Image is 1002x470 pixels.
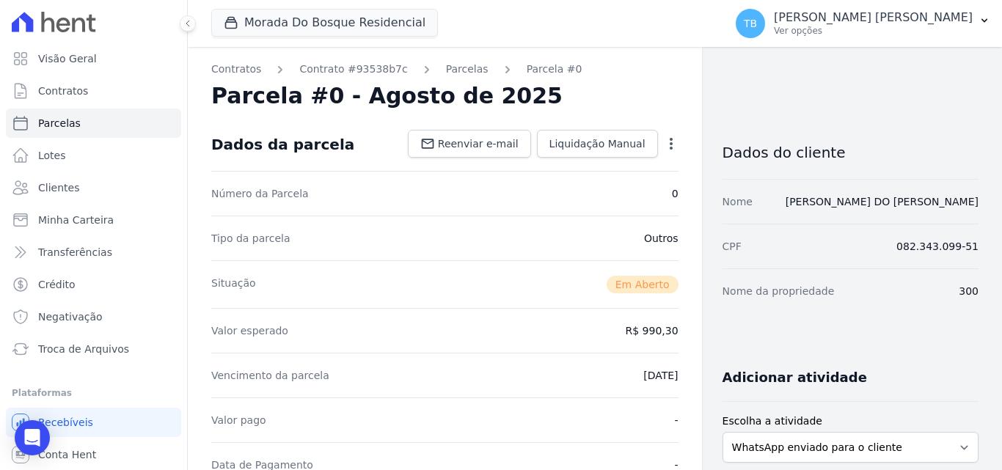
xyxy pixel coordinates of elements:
[38,213,114,227] span: Minha Carteira
[408,130,531,158] a: Reenviar e-mail
[6,173,181,202] a: Clientes
[644,231,679,246] dd: Outros
[786,196,979,208] a: [PERSON_NAME] DO [PERSON_NAME]
[6,141,181,170] a: Lotes
[15,420,50,455] div: Open Intercom Messenger
[6,334,181,364] a: Troca de Arquivos
[549,136,646,151] span: Liquidação Manual
[643,368,678,383] dd: [DATE]
[38,148,66,163] span: Lotes
[6,76,181,106] a: Contratos
[211,83,563,109] h2: Parcela #0 - Agosto de 2025
[211,323,288,338] dt: Valor esperado
[211,62,679,77] nav: Breadcrumb
[38,51,97,66] span: Visão Geral
[38,180,79,195] span: Clientes
[626,323,679,338] dd: R$ 990,30
[38,277,76,292] span: Crédito
[607,276,679,293] span: Em Aberto
[774,25,973,37] p: Ver opções
[211,136,354,153] div: Dados da parcela
[211,413,266,427] dt: Valor pago
[211,62,261,77] a: Contratos
[211,231,290,246] dt: Tipo da parcela
[723,284,835,298] dt: Nome da propriedade
[6,408,181,437] a: Recebíveis
[6,109,181,138] a: Parcelas
[38,342,129,356] span: Troca de Arquivos
[6,238,181,267] a: Transferências
[6,270,181,299] a: Crédito
[211,186,309,201] dt: Número da Parcela
[537,130,658,158] a: Liquidação Manual
[724,3,1002,44] button: TB [PERSON_NAME] [PERSON_NAME] Ver opções
[38,84,88,98] span: Contratos
[38,415,93,430] span: Recebíveis
[6,205,181,235] a: Minha Carteira
[959,284,979,298] dd: 300
[744,18,757,29] span: TB
[38,447,96,462] span: Conta Hent
[6,302,181,331] a: Negativação
[527,62,582,77] a: Parcela #0
[38,245,112,260] span: Transferências
[211,368,329,383] dt: Vencimento da parcela
[299,62,407,77] a: Contrato #93538b7c
[774,10,973,25] p: [PERSON_NAME] [PERSON_NAME]
[438,136,519,151] span: Reenviar e-mail
[6,44,181,73] a: Visão Geral
[38,116,81,131] span: Parcelas
[896,239,979,254] dd: 082.343.099-51
[723,369,867,386] h3: Adicionar atividade
[211,276,256,293] dt: Situação
[12,384,175,402] div: Plataformas
[675,413,679,427] dd: -
[672,186,679,201] dd: 0
[723,414,979,429] label: Escolha a atividade
[723,144,979,161] h3: Dados do cliente
[211,9,438,37] button: Morada Do Bosque Residencial
[723,194,753,209] dt: Nome
[38,309,103,324] span: Negativação
[723,239,742,254] dt: CPF
[446,62,489,77] a: Parcelas
[6,440,181,469] a: Conta Hent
